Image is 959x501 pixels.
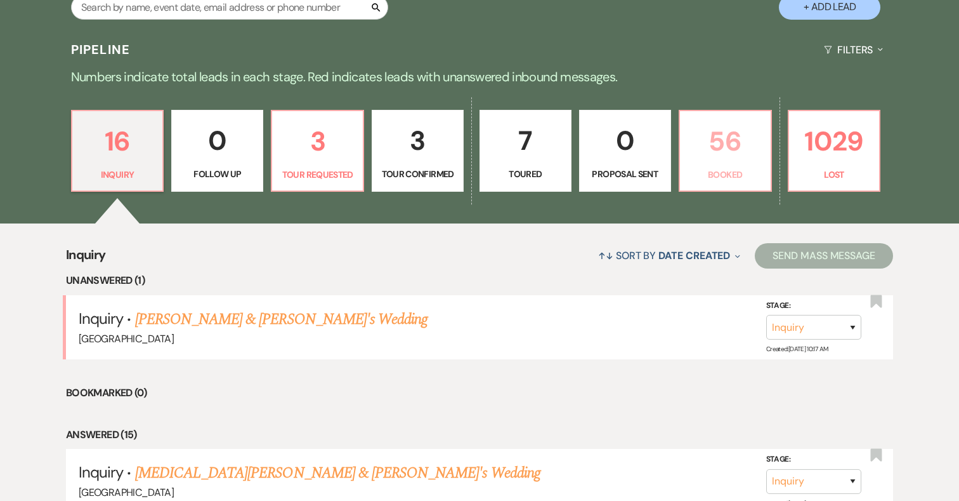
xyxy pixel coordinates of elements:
span: Inquiry [79,462,123,482]
p: 3 [280,120,355,163]
p: Inquiry [80,168,155,182]
a: 56Booked [679,110,772,192]
p: Booked [688,168,763,182]
button: Filters [819,33,888,67]
span: Created: [DATE] 10:17 AM [766,345,828,353]
p: 7 [488,119,563,162]
p: 3 [380,119,455,162]
span: [GEOGRAPHIC_DATA] [79,486,174,499]
a: 16Inquiry [71,110,164,192]
button: Sort By Date Created [593,239,745,272]
li: Bookmarked (0) [66,385,893,401]
a: [PERSON_NAME] & [PERSON_NAME]'s Wedding [135,308,428,331]
span: [GEOGRAPHIC_DATA] [79,332,174,345]
p: Lost [797,168,872,182]
p: 16 [80,120,155,163]
li: Unanswered (1) [66,272,893,289]
a: 0Follow Up [171,110,263,192]
p: Proposal Sent [587,167,663,181]
p: 0 [179,119,255,162]
a: 3Tour Requested [271,110,364,192]
span: ↑↓ [598,249,613,262]
li: Answered (15) [66,427,893,443]
span: Inquiry [79,309,123,328]
p: Follow Up [179,167,255,181]
a: 3Tour Confirmed [372,110,464,192]
a: [MEDICAL_DATA][PERSON_NAME] & [PERSON_NAME]'s Wedding [135,462,540,484]
label: Stage: [766,298,861,312]
label: Stage: [766,453,861,467]
a: 7Toured [480,110,571,192]
p: Toured [488,167,563,181]
p: 56 [688,120,763,163]
span: Date Created [658,249,730,262]
p: Numbers indicate total leads in each stage. Red indicates leads with unanswered inbound messages. [23,67,936,87]
a: 0Proposal Sent [579,110,671,192]
p: 0 [587,119,663,162]
p: 1029 [797,120,872,163]
button: Send Mass Message [755,243,893,269]
p: Tour Requested [280,168,355,182]
p: Tour Confirmed [380,167,455,181]
h3: Pipeline [71,41,131,58]
span: Inquiry [66,245,106,272]
a: 1029Lost [788,110,881,192]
